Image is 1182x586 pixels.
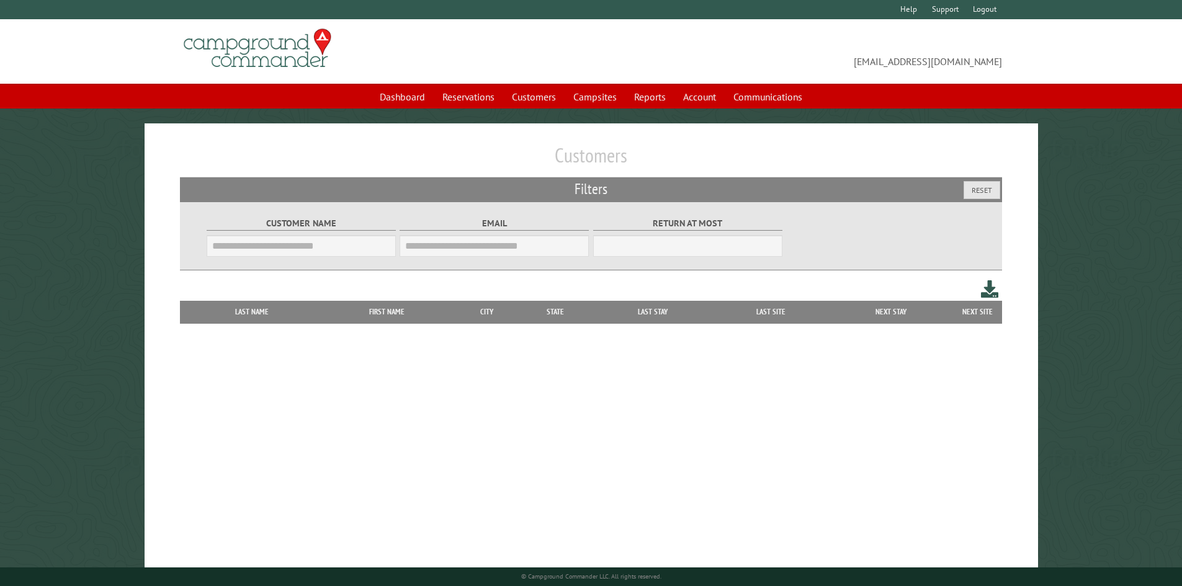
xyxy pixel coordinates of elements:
a: Reservations [435,85,502,109]
th: Next Site [952,301,1002,323]
label: Return at most [593,216,782,231]
a: Communications [726,85,810,109]
a: Customers [504,85,563,109]
h1: Customers [180,143,1003,177]
th: First Name [318,301,456,323]
th: Last Name [186,301,318,323]
a: Reports [627,85,673,109]
h2: Filters [180,177,1003,201]
th: Last Site [712,301,829,323]
a: Dashboard [372,85,432,109]
label: Customer Name [207,216,396,231]
a: Campsites [566,85,624,109]
button: Reset [964,181,1000,199]
th: City [456,301,517,323]
img: Campground Commander [180,24,335,73]
th: Last Stay [593,301,712,323]
th: State [517,301,594,323]
th: Next Stay [830,301,953,323]
a: Download this customer list (.csv) [981,278,999,301]
span: [EMAIL_ADDRESS][DOMAIN_NAME] [591,34,1003,69]
small: © Campground Commander LLC. All rights reserved. [521,572,661,580]
label: Email [400,216,589,231]
a: Account [676,85,723,109]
